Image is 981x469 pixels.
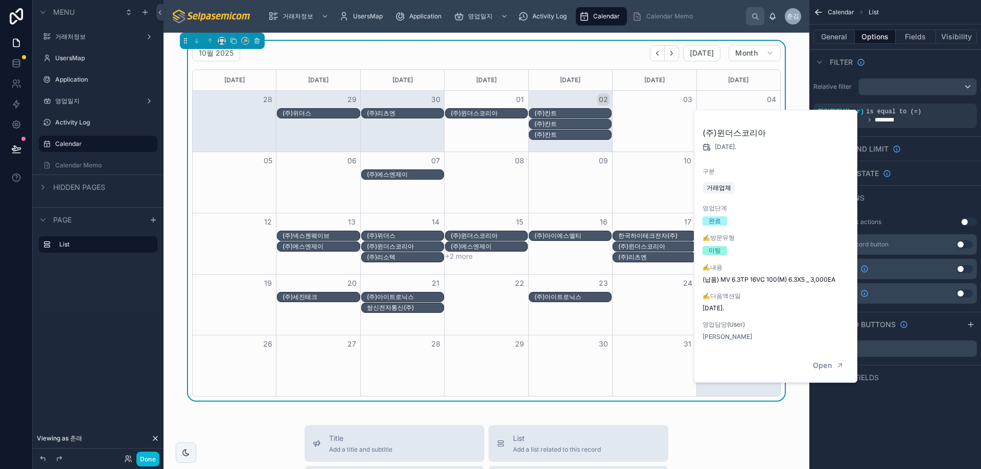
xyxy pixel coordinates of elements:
span: Calendar [828,8,854,16]
button: 20 [346,277,358,289]
button: 07 [430,155,442,167]
button: 30 [430,93,442,106]
label: Activity Log [55,118,155,127]
span: (납품) MV 6.3TP 16VC 100(M) 6.3X5 _ 3,000EA [703,276,850,284]
a: Calendar Memo [629,7,700,26]
div: (주)에스엔제이 [367,170,443,179]
button: +2 more [445,252,473,260]
span: 거래처정보 [283,12,313,20]
button: 05 [262,155,274,167]
div: (주)칸트 [534,109,611,117]
span: [PERSON_NAME] [703,333,752,341]
button: 09 [597,155,610,167]
div: (주)윈더스코리아 [451,231,527,240]
button: 29 [513,338,526,350]
div: (주)세진테크 [283,292,359,302]
div: 쌍신전자통신(주) [367,303,443,312]
div: 미팅 [709,246,721,255]
div: (주)윈더스코리아 [451,109,527,117]
div: (주)윈더스코리아 [367,242,443,251]
div: (주)위더스 [367,231,443,240]
span: Calendar Memo [646,12,693,20]
div: [DATE] [362,70,442,90]
span: 영업일지 [468,12,493,20]
div: (주)에스엔제이 [283,242,359,251]
button: 26 [262,338,274,350]
div: 한국하이테크전자(주) [618,232,695,240]
div: [DATE] [614,70,694,90]
div: (주)세진테크 [283,293,359,301]
a: UsersMap [336,7,390,26]
label: UsersMap [55,54,155,62]
label: Application [55,76,155,84]
a: 거래처정보 [265,7,334,26]
button: 06 [346,155,358,167]
span: Record buttons [830,319,896,330]
button: 21 [430,277,442,289]
button: 19 [262,277,274,289]
button: Open [806,357,851,374]
button: 02 [597,93,610,106]
a: Application [392,7,449,26]
button: Fields [896,30,937,44]
div: (주)윈더스코리아 [367,242,443,251]
div: (주)리츠엔 [618,253,695,261]
span: Menu [53,7,75,17]
button: 10 [682,155,694,167]
div: (주)위더스 [283,109,359,117]
button: 28 [430,338,442,350]
div: scrollable content [33,232,163,263]
a: Calendar [55,140,151,148]
button: 17 [682,216,694,228]
button: 29 [346,93,358,106]
button: 13 [346,216,358,228]
span: Activity Log [532,12,567,20]
button: 08 [513,155,526,167]
button: Options [855,30,896,44]
div: 완료 [709,216,721,226]
label: 거래처정보 [55,33,141,41]
div: [DATE] [530,70,611,90]
button: 12 [262,216,274,228]
div: (주)칸트 [534,120,611,128]
a: 영업일지 [451,7,513,26]
span: Calendar [593,12,620,20]
div: [DATE] [698,70,779,90]
label: Calendar Memo [55,161,155,169]
button: 28 [262,93,274,106]
span: [DATE]. [715,143,736,151]
button: 14 [430,216,442,228]
div: (주)에스엔제이 [451,242,527,251]
div: (주)아이트로닉스 [367,293,443,301]
label: 영업일지 [55,97,141,105]
div: (주)리소텍 [367,253,443,262]
div: [DATE] [278,70,358,90]
button: General [813,30,855,44]
div: (주)아이트로닉스 [367,292,443,302]
span: List [869,8,879,16]
div: (주)넥스젠웨이브 [283,231,359,240]
span: Page [53,215,72,225]
img: App logo [172,8,252,24]
span: Viewing as 춘래 [37,434,82,442]
div: 쌍신전자통신(주) [367,304,443,312]
span: is equal to (=) [866,108,921,115]
div: 한국하이테크전자(주) [618,231,695,240]
div: (주)윈더스코리아 [451,109,527,118]
a: Calendar [576,7,627,26]
span: Open [813,361,832,370]
span: 영업담당(User) [703,320,850,329]
span: List [513,433,601,443]
h2: (주)윈더스코리아 [703,127,850,139]
span: 거래업체 [707,184,731,192]
span: Add a list related to this record [513,446,601,454]
label: Relative filter [813,83,854,91]
span: Add a title and subtitle [329,446,392,454]
span: ✍️내용 [703,263,850,271]
span: Filter [830,57,853,67]
div: (주)칸트 [534,130,611,139]
button: [DATE] [683,45,720,61]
